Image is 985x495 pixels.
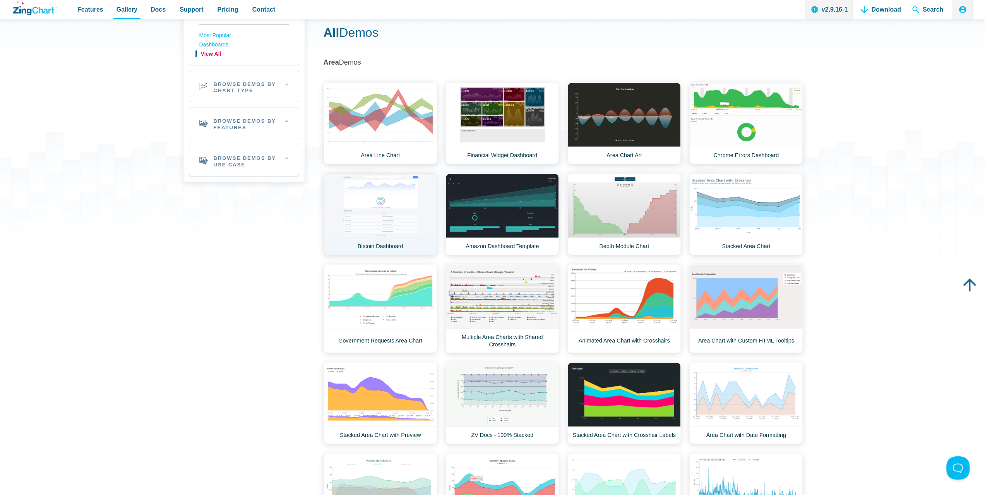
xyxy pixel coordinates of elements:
[324,58,339,66] strong: Area
[689,362,803,444] a: Area Chart with Date Formatting
[199,31,289,40] a: Most Popular
[445,173,559,255] a: Amazon Dashboard Template
[567,264,681,353] a: Animated Area Chart with Crosshairs
[13,1,57,15] a: ZingChart Logo. Click to return to the homepage
[189,145,299,176] h2: Browse Demos By Use Case
[324,26,339,39] strong: All
[189,108,299,139] h2: Browse Demos By Features
[689,264,803,353] a: Area Chart with Custom HTML Tooltips
[324,264,437,353] a: Government Requests Area Chart
[217,4,238,15] span: Pricing
[252,4,276,15] span: Contact
[189,71,299,102] h2: Browse Demos By Chart Type
[77,4,103,15] span: Features
[567,82,681,164] a: Area Chart Art
[116,4,137,15] span: Gallery
[324,82,437,164] a: Area Line Chart
[199,50,289,59] a: View All
[946,456,970,480] iframe: Toggle Customer Support
[180,4,203,15] span: Support
[445,264,559,353] a: Multiple Area Charts with Shared Crosshairs
[324,362,437,444] a: Stacked Area Chart with Preview
[567,173,681,255] a: Depth Module Chart
[689,173,803,255] a: Stacked Area Chart
[199,40,289,50] a: Dashboards
[324,173,437,255] a: Bitcoin Dashboard
[445,82,559,164] a: Financial Widget Dashboard
[445,362,559,444] a: ZV Docs - 100% Stacked
[689,82,803,164] a: Chrome Errors Dashboard
[324,58,802,67] h2: Demos
[567,362,681,444] a: Stacked Area Chart with Crosshair Labels
[151,4,166,15] span: Docs
[324,25,802,42] h1: Demos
